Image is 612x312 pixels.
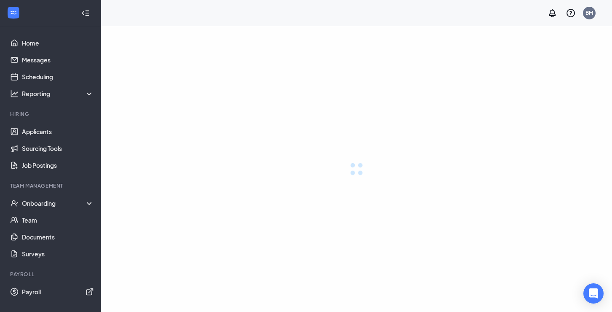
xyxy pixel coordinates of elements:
[10,182,92,189] div: Team Management
[22,157,94,174] a: Job Postings
[22,68,94,85] a: Scheduling
[22,89,94,98] div: Reporting
[22,123,94,140] a: Applicants
[583,283,604,304] div: Open Intercom Messenger
[10,199,19,207] svg: UserCheck
[22,212,94,229] a: Team
[22,51,94,68] a: Messages
[22,140,94,157] a: Sourcing Tools
[22,229,94,245] a: Documents
[22,245,94,262] a: Surveys
[9,8,18,17] svg: WorkstreamLogo
[22,283,94,300] a: PayrollExternalLink
[81,9,90,17] svg: Collapse
[585,9,593,16] div: BM
[22,199,94,207] div: Onboarding
[10,89,19,98] svg: Analysis
[566,8,576,18] svg: QuestionInfo
[10,110,92,118] div: Hiring
[22,35,94,51] a: Home
[547,8,557,18] svg: Notifications
[10,271,92,278] div: Payroll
